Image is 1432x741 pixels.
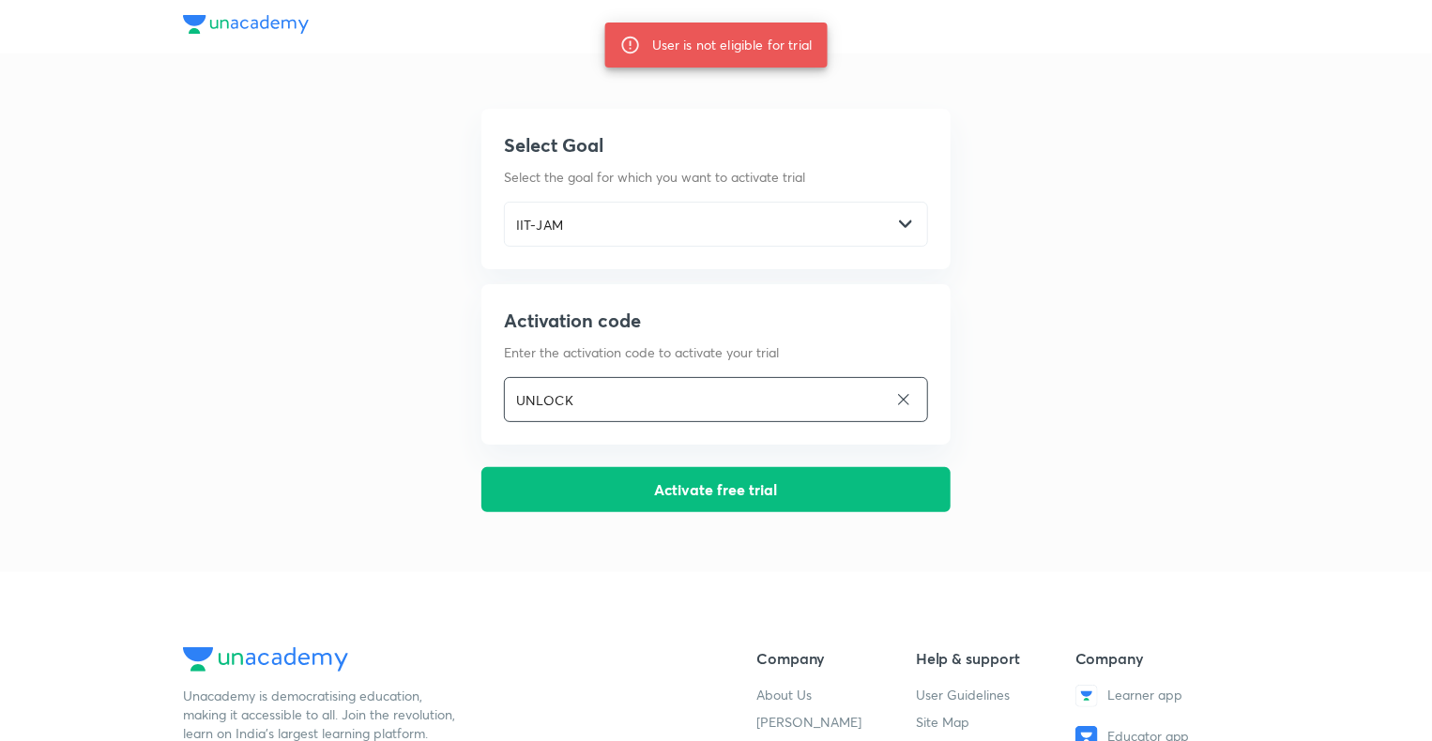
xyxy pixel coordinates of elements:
img: Unacademy [183,15,309,34]
button: Activate free trial [481,467,951,512]
a: [PERSON_NAME] [756,713,861,731]
a: Site Map [916,713,969,731]
a: About Us [756,686,812,703]
a: Learner app [1075,685,1220,707]
img: Learner app [1075,685,1098,707]
a: Unacademy [183,15,309,38]
h5: Activation code [504,307,928,335]
h5: Company [756,647,901,670]
p: Select the goal for which you want to activate trial [504,167,928,187]
img: - [899,218,912,231]
h5: Select Goal [504,131,928,159]
input: Enter activation code [505,381,888,419]
a: User Guidelines [916,686,1010,703]
p: Enter the activation code to activate your trial [504,342,928,362]
input: Select goal [505,205,891,244]
h5: Help & support [916,647,1060,670]
div: User is not eligible for trial [652,28,813,62]
h5: Company [1075,647,1220,670]
img: Unacademy Logo [183,647,348,672]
